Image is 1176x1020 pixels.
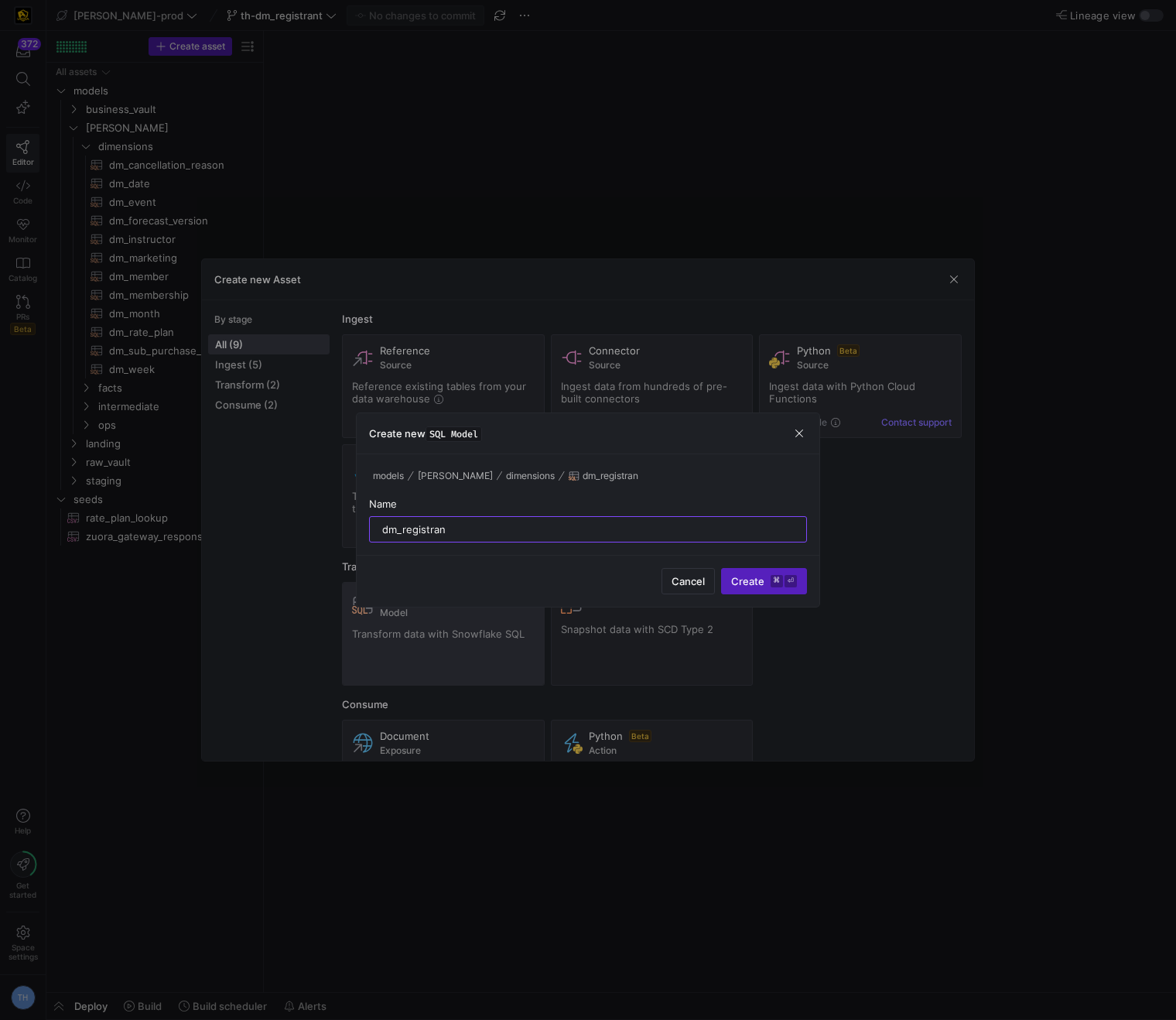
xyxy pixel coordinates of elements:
[731,575,797,587] span: Create
[721,568,807,594] button: Create⌘⏎
[369,467,408,485] button: models
[661,568,715,594] button: Cancel
[583,471,638,481] span: dm_registran
[771,575,783,587] kbd: ⌘
[785,575,797,587] kbd: ⏎
[373,471,404,481] span: models
[426,426,482,442] span: SQL Model
[565,467,642,485] button: dm_registran
[418,471,493,481] span: [PERSON_NAME]
[369,427,482,440] h3: Create new
[506,471,555,481] span: dimensions
[414,467,497,485] button: [PERSON_NAME]
[502,467,559,485] button: dimensions
[672,575,705,587] span: Cancel
[369,498,397,510] span: Name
